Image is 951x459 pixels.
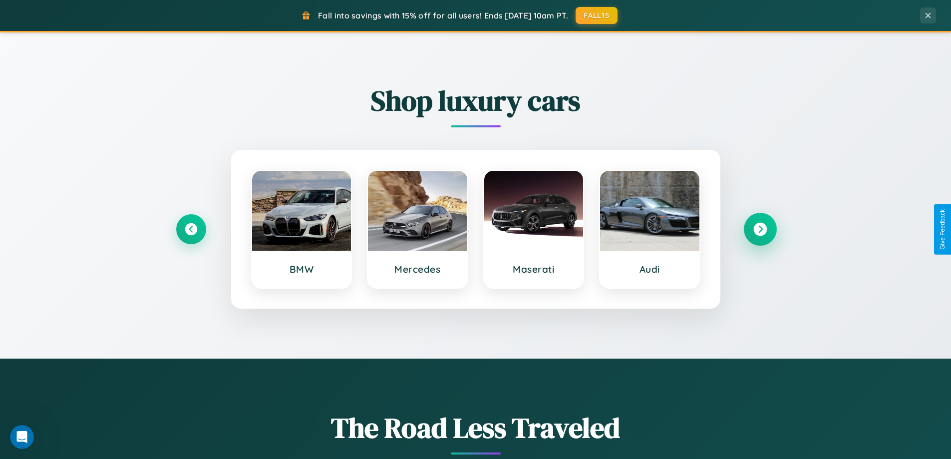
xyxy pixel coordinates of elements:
[262,263,341,275] h3: BMW
[176,409,775,447] h1: The Road Less Traveled
[10,425,34,449] iframe: Intercom live chat
[939,209,946,250] div: Give Feedback
[378,263,457,275] h3: Mercedes
[576,7,618,24] button: FALL15
[610,263,689,275] h3: Audi
[318,10,568,20] span: Fall into savings with 15% off for all users! Ends [DATE] 10am PT.
[494,263,574,275] h3: Maserati
[176,81,775,120] h2: Shop luxury cars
